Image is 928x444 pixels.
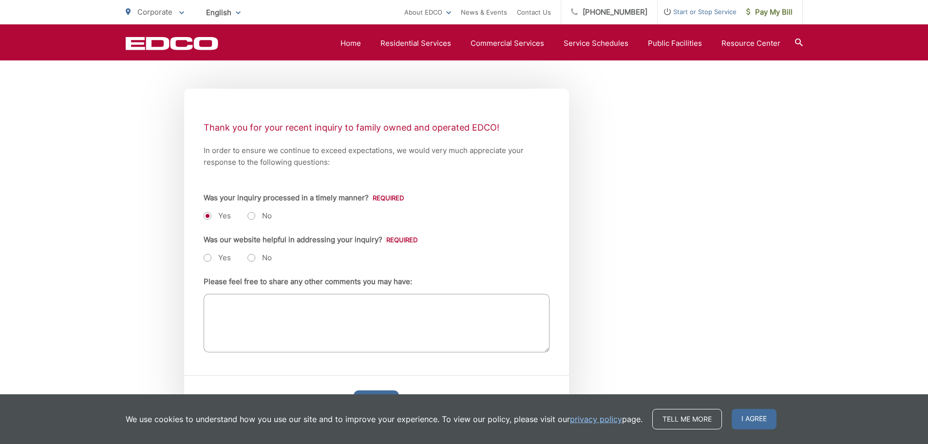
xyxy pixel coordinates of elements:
a: privacy policy [570,413,622,425]
a: Commercial Services [471,38,544,49]
label: Yes [204,211,231,221]
a: About EDCO [404,6,451,18]
label: No [247,253,272,263]
a: Contact Us [517,6,551,18]
label: Yes [204,253,231,263]
label: Was your inquiry processed in a timely manner? [204,193,404,202]
p: In order to ensure we continue to exceed expectations, we would very much appreciate your respons... [204,145,549,168]
span: Corporate [137,7,172,17]
a: Residential Services [380,38,451,49]
a: Service Schedules [564,38,628,49]
a: Public Facilities [648,38,702,49]
label: No [247,211,272,221]
span: English [199,4,248,21]
a: Resource Center [721,38,780,49]
span: I agree [732,409,776,429]
a: EDCD logo. Return to the homepage. [126,37,218,50]
span: Pay My Bill [746,6,793,18]
a: Tell me more [652,409,722,429]
a: Home [341,38,361,49]
a: News & Events [461,6,507,18]
p: We use cookies to understand how you use our site and to improve your experience. To view our pol... [126,413,643,425]
p: Thank you for your recent inquiry to family owned and operated EDCO! [204,120,549,135]
label: Was our website helpful in addressing your inquiry? [204,235,417,244]
label: Please feel free to share any other comments you may have: [204,277,412,286]
input: Submit [354,390,399,408]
